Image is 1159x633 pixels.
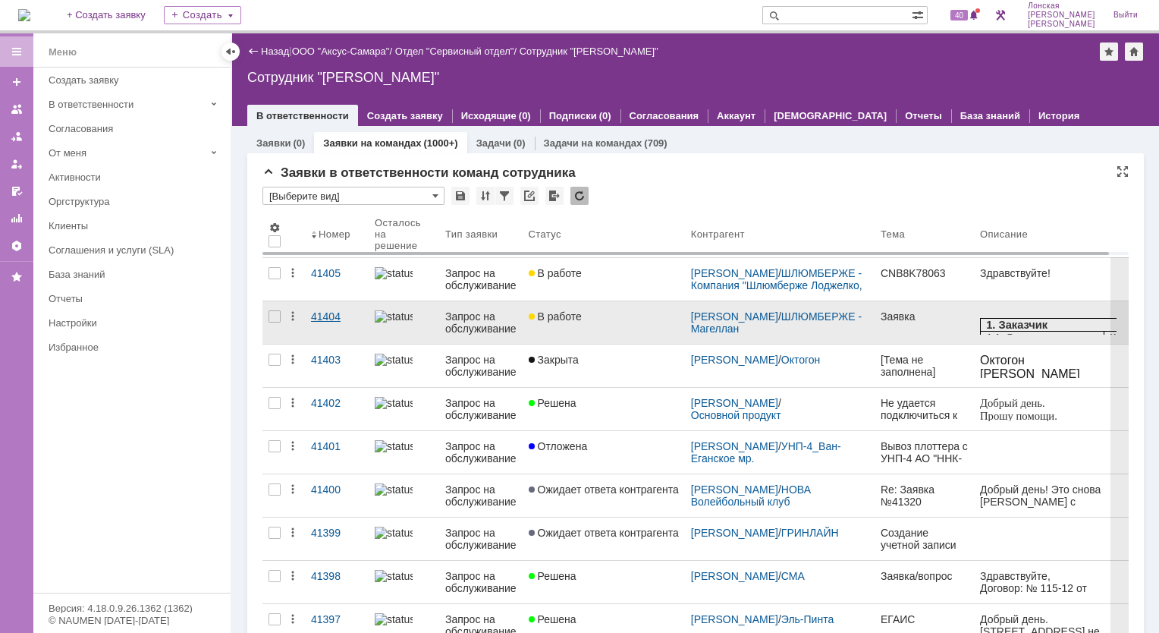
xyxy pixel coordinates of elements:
[31,355,152,574] span: Добрый день! Вас беспокоит волейбольный клуб «НОВА», [PERSON_NAME]. У меня возникла проблема с МФ...
[529,483,679,496] span: Ожидает ответа контрагента
[691,397,778,409] a: [PERSON_NAME]
[287,613,299,625] div: Действия
[691,228,745,240] div: Контрагент
[445,310,517,335] div: Запрос на обслуживание
[1038,110,1079,121] a: История
[31,203,124,228] span: Здравствуйте, [PERSON_NAME]!
[523,211,685,258] th: Статус
[6,76,109,101] span: Размещение аппарата
[519,110,531,121] div: (0)
[6,49,23,61] span: 1.3.
[31,240,138,252] span: Заявка закрыта.
[49,196,221,207] div: Оргструктура
[42,263,228,286] a: База знаний
[520,187,539,205] div: Скопировать ссылку на список
[1028,2,1095,11] span: Лонская
[287,310,299,323] div: Действия
[49,99,205,110] div: В ответственности
[881,440,968,465] div: Вывоз плоттера с УНП-4 АО "ННК-ННП"
[375,354,413,366] img: statusbar-100 (1).png
[445,228,498,240] div: Тип заявки
[439,301,523,344] a: Запрос на обслуживание
[305,561,369,603] a: 41398
[369,474,439,517] a: statusbar-100 (1).png
[476,137,511,149] a: Задачи
[691,570,778,582] a: [PERSON_NAME]
[691,310,865,335] a: ШЛЮМБЕРЖЕ - Магеллан
[5,179,29,203] a: Мои согласования
[5,234,29,258] a: Настройки
[305,388,369,430] a: 41402
[691,397,868,421] div: /
[439,474,523,517] a: Запрос на обслуживание
[261,46,289,57] a: Назад
[881,613,968,625] div: ЕГАИС
[439,258,523,301] a: Запрос на обслуживание
[495,187,514,205] div: Фильтрация...
[42,311,228,335] a: Настройки
[375,310,413,323] img: statusbar-100 (1).png
[49,74,221,86] div: Создать заявку
[717,110,755,121] a: Аккаунт
[49,172,221,183] div: Активности
[1028,20,1095,29] span: [PERSON_NAME]
[305,211,369,258] th: Номер
[130,21,194,33] span: Шлюмберже
[691,440,778,452] a: [PERSON_NAME]
[49,43,77,61] div: Меню
[5,124,29,149] a: Заявки в моей ответственности
[311,527,363,539] div: 41399
[287,354,299,366] div: Действия
[529,267,582,279] span: В работе
[130,36,210,48] span: [PERSON_NAME]
[781,527,839,539] a: ГРИНЛАЙН
[881,354,968,378] div: [Тема не заполнена]
[305,301,369,344] a: 41404
[423,137,457,149] div: (1000+)
[5,97,29,121] a: Заявки на командах
[6,35,23,47] span: 1.2.
[691,267,868,291] div: /
[781,570,805,582] a: СМА
[523,474,685,517] a: Ожидает ответа контрагента
[375,527,413,539] img: statusbar-100 (1).png
[289,45,291,56] div: |
[439,211,523,258] th: Тип заявки
[644,137,667,149] div: (709)
[691,613,868,625] div: /
[881,527,968,551] div: Создание учетной записи [PERSON_NAME]
[691,440,841,477] a: УНП-4_Ван-Еганское мр. ([GEOGRAPHIC_DATA])
[311,354,363,366] div: 41403
[691,310,778,323] a: [PERSON_NAME]
[305,474,369,517] a: 41400
[445,440,517,465] div: Запрос на обслуживание
[691,527,778,539] a: [PERSON_NAME]
[523,561,685,603] a: Решена
[523,388,685,430] a: Решена
[529,613,576,625] span: Решена
[287,483,299,496] div: Действия
[130,77,212,102] span: БЦ [PERSON_NAME],
[875,474,974,517] a: Re: Заявка №41320 перешла в статус «Закрыта»
[905,110,942,121] a: Отчеты
[18,9,30,21] img: logo
[1117,165,1129,178] div: На всю страницу
[445,570,517,594] div: Запрос на обслуживание
[881,228,905,240] div: Тема
[529,354,579,366] span: Закрыта
[29,76,46,88] span: 1.4.
[445,354,517,378] div: Запрос на обслуживание
[42,287,228,310] a: Отчеты
[5,152,29,176] a: Мои заявки
[6,156,101,181] span: Состояние гарантии
[375,217,421,251] div: Осталось на решение
[1028,11,1095,20] span: [PERSON_NAME]
[130,109,243,121] p: HP LJ MFP
[42,214,228,238] a: Клиенты
[691,570,868,582] div: /
[375,570,413,582] img: statusbar-100 (1).png
[6,21,93,33] span: 1.1. Организация
[529,440,588,452] span: Отложена
[369,388,439,430] a: statusbar-100 (1).png
[49,220,221,231] div: Клиенты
